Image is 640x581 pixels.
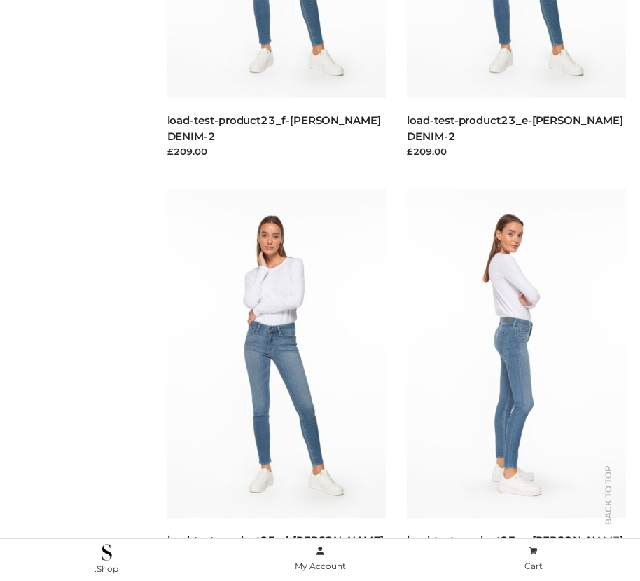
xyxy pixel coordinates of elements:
[167,114,381,143] a: load-test-product23_f-[PERSON_NAME] DENIM-2
[591,490,626,525] span: Back to top
[524,561,543,571] span: Cart
[407,144,626,158] div: £209.00
[407,533,622,563] a: load-test-product23_c-[PERSON_NAME] DENIM-2
[407,114,622,143] a: load-test-product23_e-[PERSON_NAME] DENIM-2
[167,533,384,563] a: load-test-product23_d-[PERSON_NAME] DENIM-2
[295,561,346,571] span: My Account
[95,563,118,574] span: .Shop
[426,543,640,575] a: Cart
[167,144,387,158] div: £209.00
[214,543,427,575] a: My Account
[102,544,112,561] img: .Shop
